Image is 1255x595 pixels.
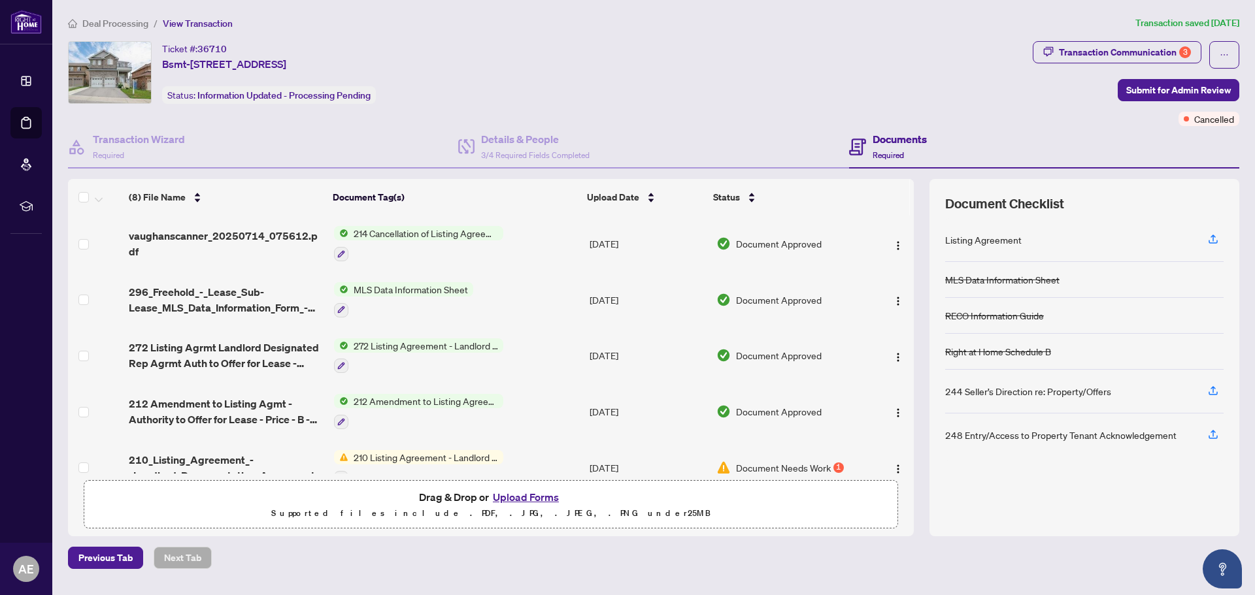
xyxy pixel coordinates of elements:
span: 210 Listing Agreement - Landlord Representation Agreement Authority to Offer forLease [348,450,503,464]
span: MLS Data Information Sheet [348,282,473,297]
article: Transaction saved [DATE] [1135,16,1239,31]
span: Required [873,150,904,160]
td: [DATE] [584,440,711,496]
span: Document Approved [736,404,822,419]
span: Upload Date [587,190,639,204]
td: [DATE] [584,216,711,272]
button: Transaction Communication3 [1033,41,1201,63]
span: vaughanscanner_20250714_075612.pdf [129,228,323,259]
img: Status Icon [334,226,348,240]
span: Bsmt-[STREET_ADDRESS] [162,56,286,72]
td: [DATE] [584,272,711,328]
h4: Documents [873,131,927,147]
div: 3 [1179,46,1191,58]
button: Status Icon272 Listing Agreement - Landlord Designated Representation Agreement Authority to Offe... [334,338,503,374]
span: Document Approved [736,293,822,307]
th: (8) File Name [124,179,327,216]
button: Next Tab [154,547,212,569]
div: 248 Entry/Access to Property Tenant Acknowledgement [945,428,1177,442]
div: MLS Data Information Sheet [945,272,1060,287]
span: Deal Processing [82,18,148,29]
span: 272 Listing Agreement - Landlord Designated Representation Agreement Authority to Offer for Lease [348,338,503,353]
button: Status Icon210 Listing Agreement - Landlord Representation Agreement Authority to Offer forLease [334,450,503,485]
img: Status Icon [334,338,348,353]
h4: Details & People [481,131,590,147]
button: Status Icon212 Amendment to Listing Agreement - Authority to Offer for Lease Price Change/Extensi... [334,394,503,429]
span: Document Checklist [945,195,1064,213]
img: Status Icon [334,394,348,408]
button: Logo [888,457,909,478]
button: Logo [888,345,909,366]
th: Status [708,179,865,216]
span: Previous Tab [78,547,133,568]
button: Status Icon214 Cancellation of Listing Agreement - Authority to Offer for Lease [334,226,503,261]
span: ellipsis [1220,50,1229,59]
span: Drag & Drop orUpload FormsSupported files include .PDF, .JPG, .JPEG, .PNG under25MB [84,481,897,529]
img: Status Icon [334,282,348,297]
td: [DATE] [584,383,711,440]
span: 296_Freehold_-_Lease_Sub-Lease_MLS_Data_Information_Form_-_PropTx-OREA_2025-05-28_01_20_28 1 1.pdf [129,284,323,315]
li: / [154,16,158,31]
div: RECO Information Guide [945,308,1044,323]
button: Logo [888,289,909,310]
img: Document Status [716,293,731,307]
span: home [68,19,77,28]
button: Submit for Admin Review [1118,79,1239,101]
div: Ticket #: [162,41,227,56]
img: Logo [893,296,903,306]
span: 272 Listing Agrmt Landlord Designated Rep Agrmt Auth to Offer for Lease - PropTx-OREA_[DATE] 18_.pdf [129,340,323,371]
p: Supported files include .PDF, .JPG, .JPEG, .PNG under 25 MB [92,506,890,521]
img: Document Status [716,236,731,251]
span: 36710 [197,43,227,55]
td: [DATE] [584,328,711,384]
span: Required [93,150,124,160]
img: Logo [893,240,903,251]
img: Document Status [716,460,731,475]
span: Status [713,190,740,204]
h4: Transaction Wizard [93,131,185,147]
div: Transaction Communication [1059,42,1191,63]
th: Upload Date [582,179,708,216]
img: Logo [893,352,903,362]
span: Submit for Admin Review [1126,80,1231,101]
img: Document Status [716,404,731,419]
div: 1 [833,462,844,473]
button: Logo [888,233,909,254]
span: View Transaction [163,18,233,29]
img: Logo [893,464,903,474]
button: Logo [888,401,909,422]
span: AE [18,560,34,578]
div: 244 Seller’s Direction re: Property/Offers [945,384,1111,398]
span: (8) File Name [129,190,186,204]
span: 210_Listing_Agreement_-_Landlord_Representation_Agreement_-_Authority_to_Offer_for_Lease_-_PropTx... [129,452,323,483]
span: Document Approved [736,236,822,251]
div: Status: [162,86,376,104]
button: Open asap [1203,549,1242,588]
div: Listing Agreement [945,233,1022,247]
th: Document Tag(s) [327,179,582,216]
img: Logo [893,408,903,418]
span: 214 Cancellation of Listing Agreement - Authority to Offer for Lease [348,226,503,240]
button: Status IconMLS Data Information Sheet [334,282,473,317]
span: Document Approved [736,348,822,362]
span: Drag & Drop or [419,489,563,506]
button: Upload Forms [489,489,563,506]
span: 212 Amendment to Listing Agmt - Authority to Offer for Lease - Price - B - PropTx-OREA_[DATE] 16.pdf [129,396,323,427]
img: IMG-N12177677_1.jpg [69,42,151,103]
span: Document Needs Work [736,460,831,475]
span: 212 Amendment to Listing Agreement - Authority to Offer for Lease Price Change/Extension/Amendmen... [348,394,503,408]
span: Cancelled [1194,112,1234,126]
img: Status Icon [334,450,348,464]
img: Document Status [716,348,731,362]
span: Information Updated - Processing Pending [197,89,371,101]
div: Right at Home Schedule B [945,344,1051,359]
button: Previous Tab [68,547,143,569]
span: 3/4 Required Fields Completed [481,150,590,160]
img: logo [10,10,42,34]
